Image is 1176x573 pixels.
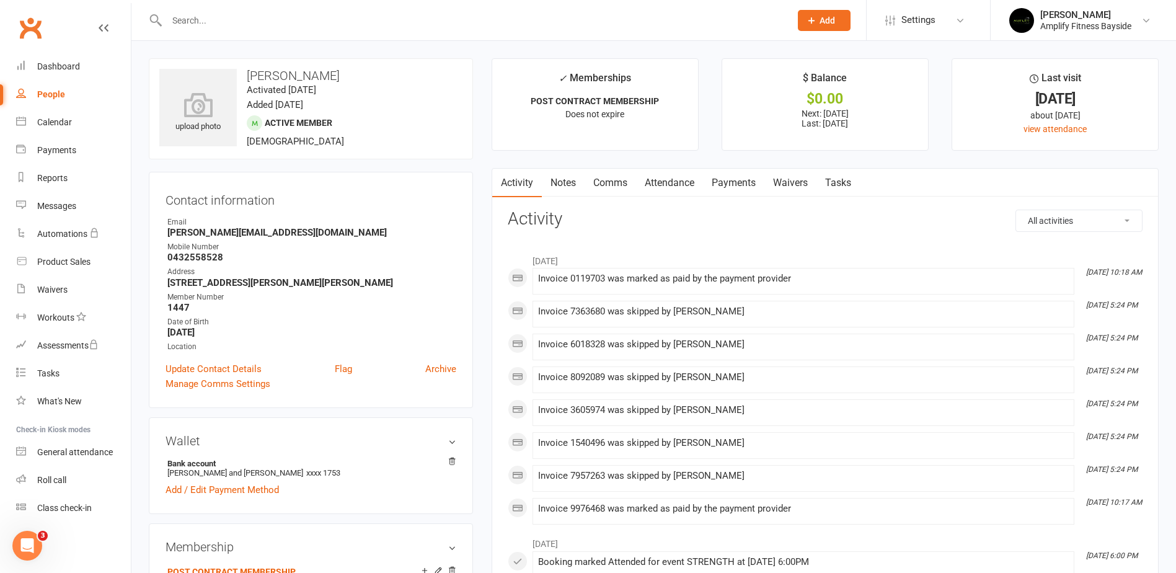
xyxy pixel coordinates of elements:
[492,169,542,197] a: Activity
[636,169,703,197] a: Attendance
[565,109,624,119] span: Does not expire
[37,145,76,155] div: Payments
[38,531,48,541] span: 3
[542,169,585,197] a: Notes
[963,92,1147,105] div: [DATE]
[16,494,131,522] a: Class kiosk mode
[166,189,456,207] h3: Contact information
[306,468,340,477] span: xxxx 1753
[16,248,131,276] a: Product Sales
[1086,465,1138,474] i: [DATE] 5:24 PM
[16,466,131,494] a: Roll call
[16,220,131,248] a: Automations
[167,327,456,338] strong: [DATE]
[335,362,352,376] a: Flag
[15,12,46,43] a: Clubworx
[703,169,764,197] a: Payments
[37,396,82,406] div: What's New
[1086,366,1138,375] i: [DATE] 5:24 PM
[167,252,456,263] strong: 0432558528
[1030,70,1081,92] div: Last visit
[167,277,456,288] strong: [STREET_ADDRESS][PERSON_NAME][PERSON_NAME]
[1040,20,1131,32] div: Amplify Fitness Bayside
[16,304,131,332] a: Workouts
[37,89,65,99] div: People
[901,6,935,34] span: Settings
[16,388,131,415] a: What's New
[425,362,456,376] a: Archive
[37,368,60,378] div: Tasks
[508,248,1143,268] li: [DATE]
[538,339,1069,350] div: Invoice 6018328 was skipped by [PERSON_NAME]
[1086,551,1138,560] i: [DATE] 6:00 PM
[37,173,68,183] div: Reports
[265,118,332,128] span: Active member
[166,540,456,554] h3: Membership
[16,53,131,81] a: Dashboard
[820,16,835,25] span: Add
[1040,9,1131,20] div: [PERSON_NAME]
[16,360,131,388] a: Tasks
[16,438,131,466] a: General attendance kiosk mode
[585,169,636,197] a: Comms
[559,73,567,84] i: ✓
[247,136,344,147] span: [DEMOGRAPHIC_DATA]
[816,169,860,197] a: Tasks
[37,285,68,295] div: Waivers
[167,341,456,353] div: Location
[166,434,456,448] h3: Wallet
[538,557,1069,567] div: Booking marked Attended for event STRENGTH at [DATE] 6:00PM
[1009,8,1034,33] img: thumb_image1596355059.png
[1086,301,1138,309] i: [DATE] 5:24 PM
[37,503,92,513] div: Class check-in
[508,210,1143,229] h3: Activity
[538,372,1069,383] div: Invoice 8092089 was skipped by [PERSON_NAME]
[247,99,303,110] time: Added [DATE]
[166,482,279,497] a: Add / Edit Payment Method
[166,362,262,376] a: Update Contact Details
[508,531,1143,551] li: [DATE]
[37,447,113,457] div: General attendance
[37,117,72,127] div: Calendar
[37,257,91,267] div: Product Sales
[538,273,1069,284] div: Invoice 0119703 was marked as paid by the payment provider
[37,313,74,322] div: Workouts
[159,92,237,133] div: upload photo
[16,136,131,164] a: Payments
[16,332,131,360] a: Assessments
[1086,432,1138,441] i: [DATE] 5:24 PM
[531,96,659,106] strong: POST CONTRACT MEMBERSHIP
[1086,334,1138,342] i: [DATE] 5:24 PM
[798,10,851,31] button: Add
[167,266,456,278] div: Address
[37,61,80,71] div: Dashboard
[167,216,456,228] div: Email
[167,241,456,253] div: Mobile Number
[963,109,1147,122] div: about [DATE]
[167,291,456,303] div: Member Number
[167,302,456,313] strong: 1447
[247,84,316,95] time: Activated [DATE]
[16,164,131,192] a: Reports
[1086,268,1142,277] i: [DATE] 10:18 AM
[37,201,76,211] div: Messages
[37,475,66,485] div: Roll call
[733,109,917,128] p: Next: [DATE] Last: [DATE]
[12,531,42,561] iframe: Intercom live chat
[538,504,1069,514] div: Invoice 9976468 was marked as paid by the payment provider
[538,471,1069,481] div: Invoice 7957263 was skipped by [PERSON_NAME]
[37,229,87,239] div: Automations
[167,227,456,238] strong: [PERSON_NAME][EMAIL_ADDRESS][DOMAIN_NAME]
[1086,399,1138,408] i: [DATE] 5:24 PM
[538,438,1069,448] div: Invoice 1540496 was skipped by [PERSON_NAME]
[1086,498,1142,507] i: [DATE] 10:17 AM
[163,12,782,29] input: Search...
[538,306,1069,317] div: Invoice 7363680 was skipped by [PERSON_NAME]
[764,169,816,197] a: Waivers
[166,376,270,391] a: Manage Comms Settings
[16,192,131,220] a: Messages
[733,92,917,105] div: $0.00
[166,457,456,479] li: [PERSON_NAME] and [PERSON_NAME]
[559,70,631,93] div: Memberships
[16,276,131,304] a: Waivers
